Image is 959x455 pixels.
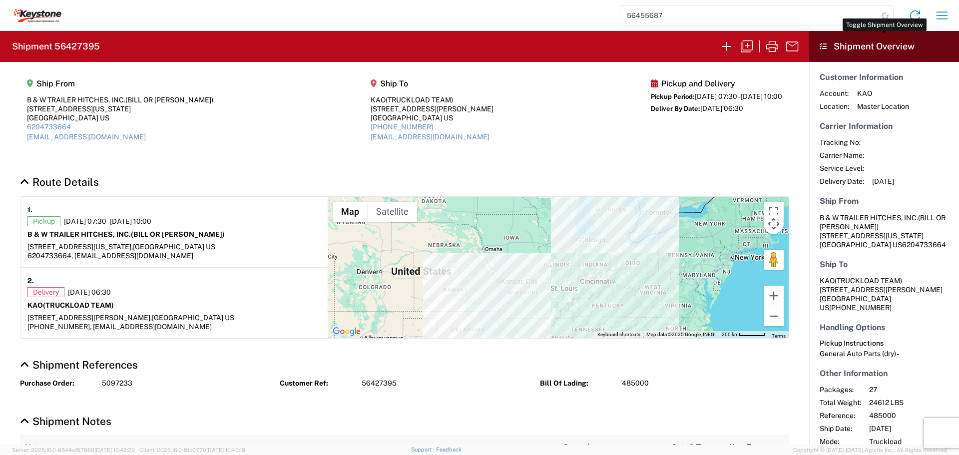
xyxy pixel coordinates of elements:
button: Show street map [333,202,368,222]
div: 6204733664, [EMAIL_ADDRESS][DOMAIN_NAME] [27,251,321,260]
span: Total Weight: [820,398,861,407]
span: Delivery [27,287,64,297]
div: KAO [371,95,493,104]
span: (BILL OR [PERSON_NAME]) [820,214,946,231]
div: [GEOGRAPHIC_DATA] US [371,113,493,122]
header: Shipment Overview [809,31,959,62]
span: Location: [820,102,849,111]
address: [GEOGRAPHIC_DATA] US [820,213,949,249]
span: Pickup Period: [651,93,695,100]
span: Tracking No: [820,138,864,147]
button: Zoom in [764,286,784,306]
a: Hide Details [20,415,111,428]
address: [GEOGRAPHIC_DATA] US [820,276,949,312]
span: Carrier Name: [820,151,864,160]
div: [PHONE_NUMBER], [EMAIL_ADDRESS][DOMAIN_NAME] [27,322,321,331]
h5: Ship To [371,79,493,88]
a: Terms [772,333,786,339]
span: [STREET_ADDRESS][US_STATE], [27,243,133,251]
strong: B & W TRAILER HITCHES, INC. [27,230,225,238]
span: 5097233 [102,379,132,388]
a: Hide Details [20,176,99,188]
span: [GEOGRAPHIC_DATA] US [133,243,215,251]
span: (TRUCKLOAD TEAM) [386,96,453,104]
span: 485000 [869,411,955,420]
div: [STREET_ADDRESS][US_STATE] [27,104,213,113]
strong: KAO [27,301,114,309]
span: (TRUCKLOAD TEAM) [835,277,902,285]
span: [STREET_ADDRESS][PERSON_NAME], [27,314,152,322]
span: Pickup [27,216,60,226]
span: Mode: [820,437,861,446]
span: 200 km [722,332,739,337]
a: Hide Details [20,359,138,371]
span: Server: 2025.16.0-9544af67660 [12,447,135,453]
button: Drag Pegman onto the map to open Street View [764,250,784,270]
div: [GEOGRAPHIC_DATA] US [27,113,213,122]
a: [PHONE_NUMBER] [371,123,433,131]
span: 6204733664 [902,241,946,249]
img: Google [330,325,363,338]
span: Truckload [869,437,955,446]
span: [DATE] [869,424,955,433]
span: 24612 LBS [869,398,955,407]
a: [EMAIL_ADDRESS][DOMAIN_NAME] [371,133,489,141]
button: Zoom out [764,306,784,326]
span: (TRUCKLOAD TEAM) [43,301,114,309]
span: KAO [STREET_ADDRESS][PERSON_NAME] [820,277,943,294]
span: Packages: [820,385,861,394]
span: 27 [869,385,955,394]
strong: Customer Ref: [280,379,355,388]
h5: Other Information [820,369,949,378]
h5: Pickup and Delivery [651,79,782,88]
div: B & W TRAILER HITCHES, INC. [27,95,213,104]
h5: Carrier Information [820,121,949,131]
span: [DATE] 10:40:19 [206,447,245,453]
button: Keyboard shortcuts [597,331,640,338]
span: [DATE] [872,177,894,186]
span: [DATE] 07:30 - [DATE] 10:00 [695,92,782,100]
span: [GEOGRAPHIC_DATA] US [152,314,234,322]
button: Map camera controls [764,214,784,234]
span: [DATE] 07:30 - [DATE] 10:00 [64,217,151,226]
h5: Ship From [820,196,949,206]
span: Reference: [820,411,861,420]
span: B & W TRAILER HITCHES, INC. [820,214,918,222]
a: Support [411,447,436,453]
a: Open this area in Google Maps (opens a new window) [330,325,363,338]
span: Deliver By Date: [651,105,700,112]
h5: Ship From [27,79,213,88]
div: [STREET_ADDRESS][PERSON_NAME] [371,104,493,113]
div: General Auto Parts (dry) - [820,349,949,358]
h2: Shipment 56427395 [12,40,100,52]
span: [DATE] 10:42:29 [94,447,135,453]
strong: Bill Of Lading: [540,379,615,388]
button: Show satellite imagery [368,202,417,222]
span: [DATE] 06:30 [68,288,111,297]
button: Toggle fullscreen view [764,202,784,222]
span: 485000 [622,379,649,388]
span: Ship Date: [820,424,861,433]
a: Feedback [436,447,462,453]
h5: Customer Information [820,72,949,82]
span: Account: [820,89,849,98]
span: Delivery Date: [820,177,864,186]
span: 56427395 [362,379,397,388]
span: Copyright © [DATE]-[DATE] Agistix Inc., All Rights Reserved [793,446,947,455]
span: [PHONE_NUMBER] [829,304,892,312]
a: 6204733664 [27,123,71,131]
input: Shipment, tracking or reference number [619,6,878,25]
span: [STREET_ADDRESS][US_STATE] [820,232,924,240]
span: Service Level: [820,164,864,173]
h5: Handling Options [820,323,949,332]
a: [EMAIL_ADDRESS][DOMAIN_NAME] [27,133,146,141]
strong: 2. [27,275,34,287]
strong: Purchase Order: [20,379,95,388]
span: Map data ©2025 Google, INEGI [646,332,716,337]
h6: Pickup Instructions [820,339,949,348]
span: (BILL OR [PERSON_NAME]) [131,230,225,238]
h5: Ship To [820,260,949,269]
span: (BILL OR [PERSON_NAME]) [125,96,213,104]
span: [DATE] 06:30 [700,104,743,112]
strong: 1. [27,204,32,216]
